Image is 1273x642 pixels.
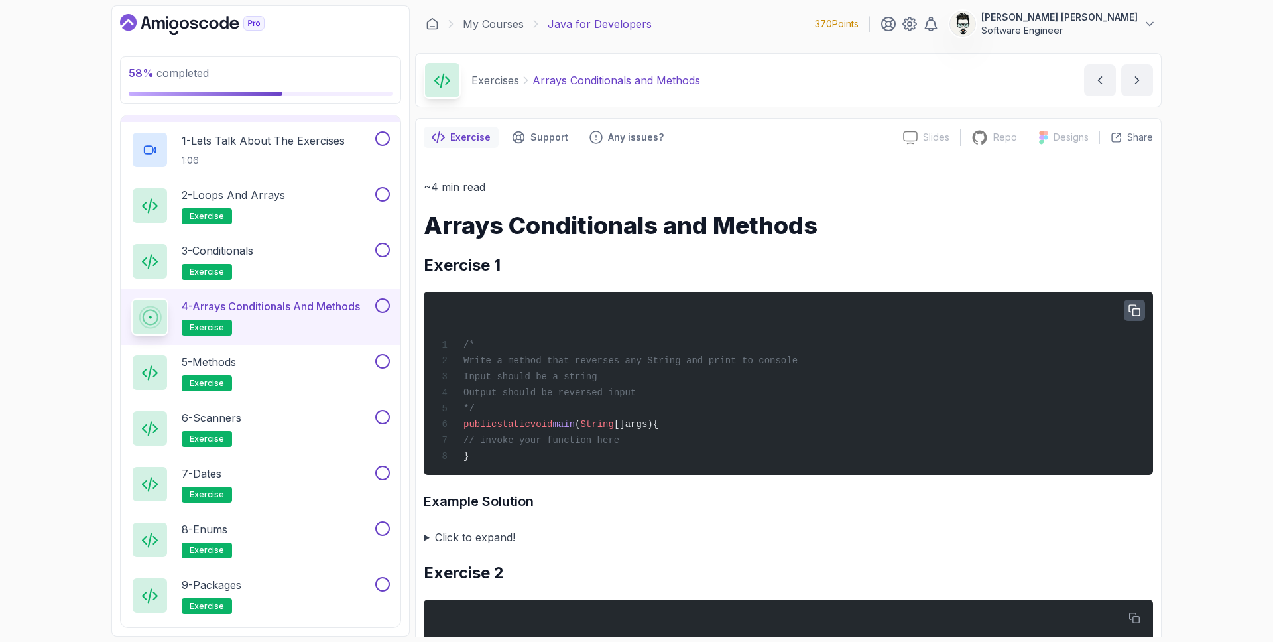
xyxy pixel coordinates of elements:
a: Dashboard [426,17,439,31]
button: 5-Methodsexercise [131,354,390,391]
p: Support [530,131,568,144]
span: String [580,419,613,430]
p: Software Engineer [981,24,1138,37]
button: 2-Loops and Arraysexercise [131,187,390,224]
button: 9-Packagesexercise [131,577,390,614]
p: Exercises [471,72,519,88]
span: exercise [190,545,224,556]
p: Exercise [450,131,491,144]
span: } [463,451,469,462]
span: exercise [190,211,224,222]
button: 6-Scannersexercise [131,410,390,447]
h2: Exercise 1 [424,255,1153,276]
p: Slides [923,131,949,144]
button: Share [1099,131,1153,144]
button: 4-Arrays Conditionals and Methodsexercise [131,298,390,336]
p: 6 - Scanners [182,410,241,426]
span: public [463,419,497,430]
h3: Example Solution [424,491,1153,512]
p: [PERSON_NAME] [PERSON_NAME] [981,11,1138,24]
p: 8 - Enums [182,521,227,537]
p: Designs [1054,131,1089,144]
p: 1 - Lets Talk About The Exercises [182,133,345,149]
p: 5 - Methods [182,354,236,370]
button: previous content [1084,64,1116,96]
button: user profile image[PERSON_NAME] [PERSON_NAME]Software Engineer [949,11,1156,37]
p: Arrays Conditionals and Methods [532,72,700,88]
span: 58 % [129,66,154,80]
span: exercise [190,378,224,389]
span: Write a method that reverses any String and print to console [463,355,798,366]
img: user profile image [950,11,975,36]
span: exercise [190,322,224,333]
span: exercise [190,434,224,444]
span: exercise [190,489,224,500]
p: 370 Points [815,17,859,31]
p: 9 - Packages [182,577,241,593]
span: main [552,419,575,430]
span: completed [129,66,209,80]
p: 3 - Conditionals [182,243,253,259]
p: 1:06 [182,154,345,167]
p: 2 - Loops and Arrays [182,187,285,203]
span: // invoke your function here [463,435,619,446]
span: Input should be a string [463,371,597,382]
p: 7 - Dates [182,466,221,481]
button: 7-Datesexercise [131,466,390,503]
button: Support button [504,127,576,148]
p: 4 - Arrays Conditionals and Methods [182,298,360,314]
p: Any issues? [608,131,664,144]
button: next content [1121,64,1153,96]
button: Feedback button [581,127,672,148]
span: exercise [190,267,224,277]
a: My Courses [463,16,524,32]
p: Repo [993,131,1017,144]
span: void [530,419,553,430]
button: 8-Enumsexercise [131,521,390,558]
span: static [497,419,530,430]
p: ~4 min read [424,178,1153,196]
button: 1-Lets Talk About The Exercises1:06 [131,131,390,168]
span: exercise [190,601,224,611]
span: Output should be reversed input [463,387,636,398]
summary: Click to expand! [424,528,1153,546]
button: 3-Conditionalsexercise [131,243,390,280]
h2: Exercise 2 [424,562,1153,584]
button: notes button [424,127,499,148]
p: Java for Developers [548,16,652,32]
h1: Arrays Conditionals and Methods [424,212,1153,239]
p: Share [1127,131,1153,144]
a: Dashboard [120,14,295,35]
span: []args){ [614,419,658,430]
span: ( [575,419,580,430]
